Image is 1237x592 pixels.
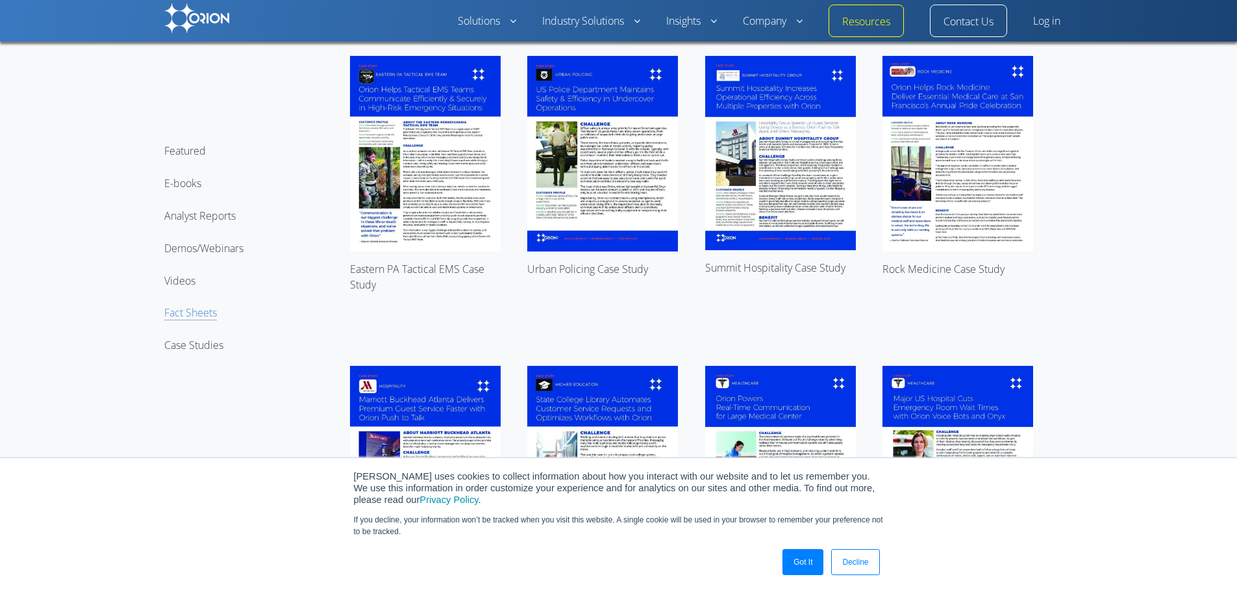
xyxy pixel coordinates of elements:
[842,14,890,30] a: Resources
[350,261,501,365] div: Eastern PA Tactical EMS Case Study
[882,366,1033,560] img: Enterprise Healthcare Case Study
[164,274,195,289] a: Videos
[705,260,856,364] div: Summit Hospitality Case Study
[782,549,823,575] a: Got It
[164,305,217,320] a: Fact Sheets
[350,56,501,366] a: Eastern PA Tactical EMS Case Study Eastern PA Tactical EMS Case Study
[705,366,856,560] img: Healthcare Case Study
[164,209,236,224] a: Analyst Reports
[527,56,678,366] a: Urban Policing Case Study Urban Policing Case Study
[458,14,516,29] a: Solutions
[527,366,678,561] img: Higher Education Case Study
[1033,14,1060,29] a: Log in
[943,14,993,30] a: Contact Us
[527,56,678,251] img: Urban Policing Case Study
[354,471,875,505] span: [PERSON_NAME] uses cookies to collect information about how you interact with our website and to ...
[666,14,717,29] a: Insights
[164,176,201,191] a: E-books
[542,14,640,29] a: Industry Solutions
[882,261,1033,365] div: Rock Medicine Case Study
[164,338,223,353] a: Case Studies
[164,144,206,159] a: Featured
[164,241,244,256] a: Demos/Webinars
[164,3,229,33] img: Orion
[743,14,803,29] a: Company
[831,549,879,575] a: Decline
[354,514,884,537] p: If you decline, your information won’t be tracked when you visit this website. A single cookie wi...
[350,56,501,251] img: Eastern PA Tactical EMS Case Study
[527,261,678,365] div: Urban Policing Case Study
[705,56,856,365] a: Summit Hospitality Case Study Summit Hospitality Case Study
[882,56,1033,366] a: Rock Medicine Case Study Rock Medicine Case Study
[419,495,478,505] a: Privacy Policy
[882,56,1033,251] img: Rock Medicine Case Study
[1172,530,1237,592] iframe: Chat Widget
[350,366,501,561] img: Marriott Buckhead Atlanta Case Study
[705,56,856,250] img: Summit Hospitality Case Study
